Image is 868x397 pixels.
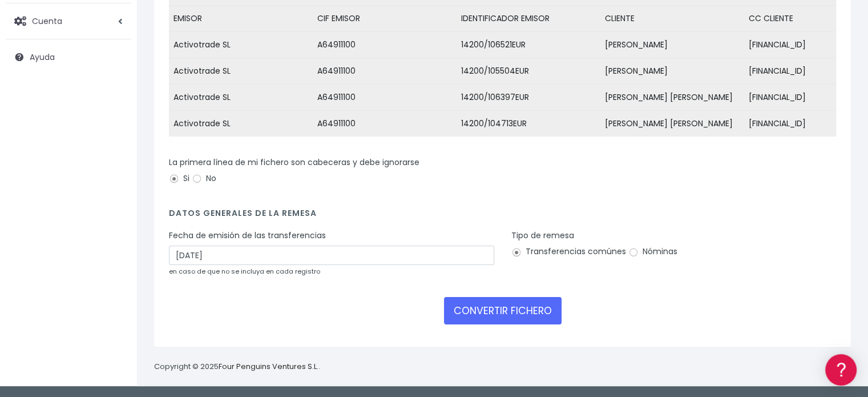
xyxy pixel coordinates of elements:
td: [PERSON_NAME] [PERSON_NAME] [600,85,744,111]
span: Ayuda [30,51,55,63]
a: POWERED BY ENCHANT [157,329,220,340]
label: No [192,173,216,185]
td: A64911100 [313,58,457,85]
td: EMISOR [169,6,313,32]
a: Formatos [11,145,217,162]
a: Perfiles de empresas [11,198,217,215]
a: Problemas habituales [11,162,217,180]
td: Activotrade SL [169,85,313,111]
label: Si [169,173,189,185]
td: Activotrade SL [169,111,313,137]
td: 14200/104713EUR [457,111,600,137]
h4: Datos generales de la remesa [169,208,836,224]
td: 14200/106397EUR [457,85,600,111]
td: A64911100 [313,111,457,137]
label: Fecha de emisión de las transferencias [169,230,326,242]
button: Contáctanos [11,306,217,326]
a: API [11,292,217,310]
label: Transferencias comúnes [511,246,626,258]
label: Tipo de remesa [511,230,574,242]
small: en caso de que no se incluya en cada registro [169,267,320,276]
a: Información general [11,97,217,115]
td: CLIENTE [600,6,744,32]
td: [PERSON_NAME] [600,32,744,58]
label: La primera línea de mi fichero son cabeceras y debe ignorarse [169,157,419,169]
span: Cuenta [32,15,62,26]
p: Copyright © 2025 . [154,361,320,373]
a: Videotutoriales [11,180,217,198]
div: Información general [11,79,217,90]
td: Activotrade SL [169,58,313,85]
button: CONVERTIR FICHERO [444,297,562,324]
a: General [11,245,217,263]
td: IDENTIFICADOR EMISOR [457,6,600,32]
td: 14200/106521EUR [457,32,600,58]
div: Convertir ficheros [11,126,217,137]
a: Four Penguins Ventures S.L. [219,361,318,372]
div: Programadores [11,274,217,285]
div: Facturación [11,227,217,238]
label: Nóminas [628,246,677,258]
td: A64911100 [313,32,457,58]
a: Ayuda [6,45,131,69]
a: Cuenta [6,9,131,33]
td: A64911100 [313,85,457,111]
td: [PERSON_NAME] [PERSON_NAME] [600,111,744,137]
td: Activotrade SL [169,32,313,58]
td: 14200/105504EUR [457,58,600,85]
td: CIF EMISOR [313,6,457,32]
td: [PERSON_NAME] [600,58,744,85]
